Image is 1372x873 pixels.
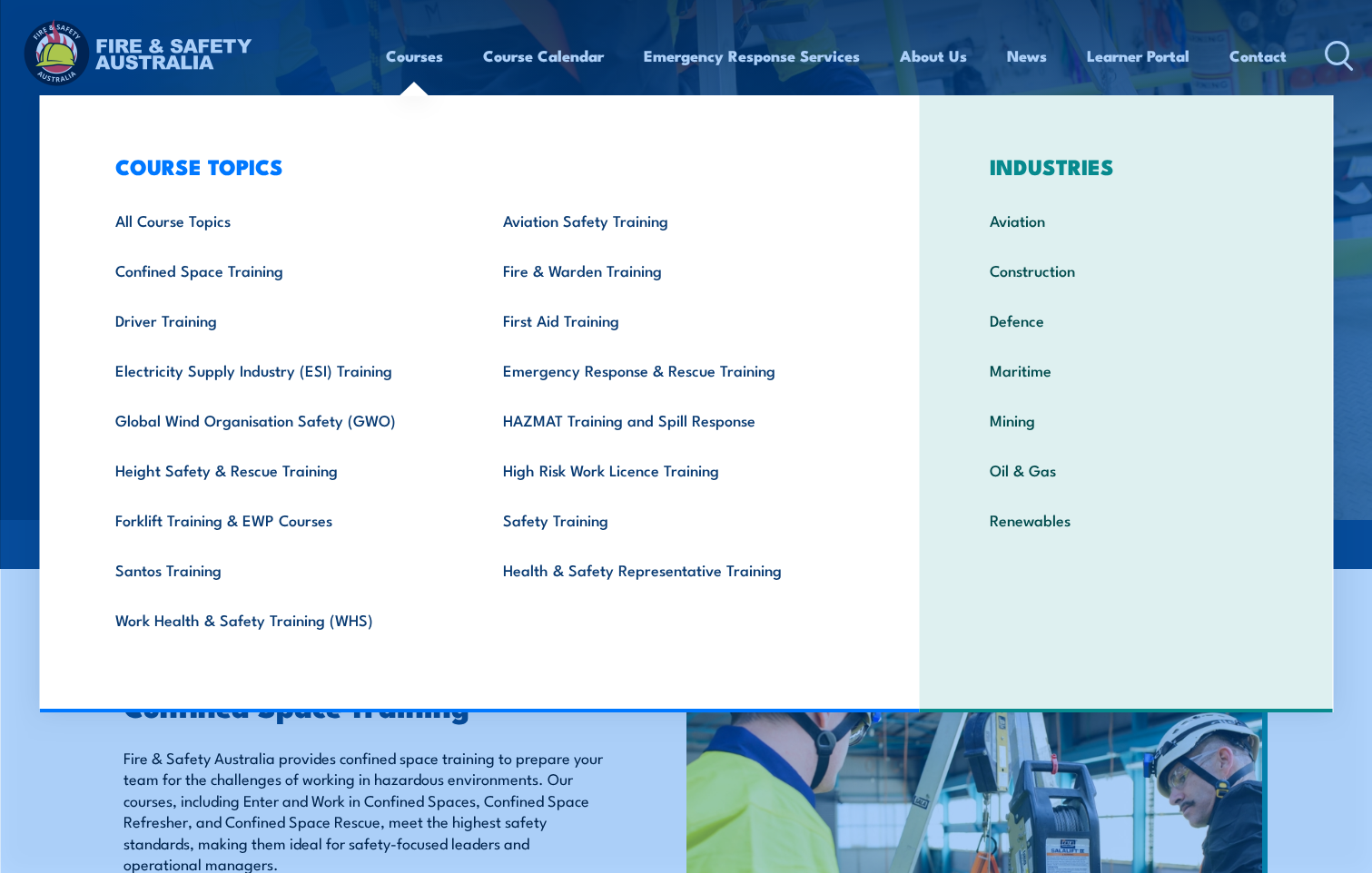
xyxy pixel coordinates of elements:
[962,395,1291,445] a: Mining
[962,445,1291,495] a: Oil & Gas
[962,195,1291,245] a: Aviation
[962,345,1291,395] a: Maritime
[475,395,863,445] a: HAZMAT Training and Spill Response
[1007,32,1047,80] a: News
[475,445,863,495] a: High Risk Work Licence Training
[386,32,443,80] a: Courses
[87,195,475,245] a: All Course Topics
[962,245,1291,295] a: Construction
[962,495,1291,544] a: Renewables
[1087,32,1189,80] a: Learner Portal
[87,295,475,345] a: Driver Training
[900,32,967,80] a: About Us
[87,345,475,395] a: Electricity Supply Industry (ESI) Training
[123,692,603,718] h2: Confined Space Training
[475,345,863,395] a: Emergency Response & Rescue Training
[644,32,860,80] a: Emergency Response Services
[962,295,1291,345] a: Defence
[87,594,475,644] a: Work Health & Safety Training (WHS)
[475,295,863,345] a: First Aid Training
[1229,32,1287,80] a: Contact
[475,495,863,544] a: Safety Training
[87,245,475,295] a: Confined Space Training
[475,195,863,245] a: Aviation Safety Training
[87,544,475,594] a: Santos Training
[87,445,475,495] a: Height Safety & Rescue Training
[87,395,475,445] a: Global Wind Organisation Safety (GWO)
[87,495,475,544] a: Forklift Training & EWP Courses
[962,153,1291,179] h3: INDUSTRIES
[475,245,863,295] a: Fire & Warden Training
[475,544,863,594] a: Health & Safety Representative Training
[483,32,604,80] a: Course Calendar
[87,153,863,179] h3: COURSE TOPICS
